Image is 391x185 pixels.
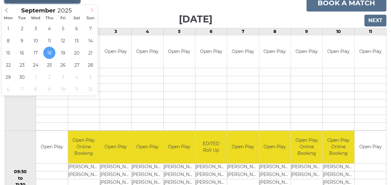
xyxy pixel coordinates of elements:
[2,47,14,59] span: September 15, 2025
[164,35,195,68] td: Open Play
[56,16,70,20] span: Fri
[355,131,386,164] td: Open Play
[57,71,69,83] span: October 3, 2025
[163,28,195,35] td: 5
[195,131,227,164] td: EDITED Roll Up
[30,22,42,35] span: September 3, 2025
[291,131,322,164] td: Open Play Online Booking
[71,22,83,35] span: September 6, 2025
[57,83,69,95] span: October 10, 2025
[291,171,322,179] td: [PERSON_NAME]
[71,35,83,47] span: September 13, 2025
[259,35,291,68] td: Open Play
[164,131,195,164] td: Open Play
[354,28,386,35] td: 11
[2,59,14,71] span: September 22, 2025
[195,35,227,68] td: Open Play
[259,164,291,171] td: [PERSON_NAME]
[16,47,28,59] span: September 16, 2025
[57,47,69,59] span: September 19, 2025
[291,28,322,35] td: 9
[195,28,227,35] td: 6
[2,35,14,47] span: September 8, 2025
[84,83,96,95] span: October 12, 2025
[16,71,28,83] span: September 30, 2025
[100,131,131,164] td: Open Play
[30,47,42,59] span: September 17, 2025
[100,164,131,171] td: [PERSON_NAME]
[84,16,97,20] span: Sun
[71,71,83,83] span: October 4, 2025
[100,171,131,179] td: [PERSON_NAME]
[16,83,28,95] span: October 7, 2025
[100,35,131,68] td: Open Play
[323,164,354,171] td: [PERSON_NAME]
[164,164,195,171] td: [PERSON_NAME]
[84,35,96,47] span: September 14, 2025
[227,171,258,179] td: [PERSON_NAME]
[355,35,386,68] td: Open Play
[71,59,83,71] span: September 27, 2025
[132,35,163,68] td: Open Play
[36,131,67,164] td: Open Play
[68,164,100,171] td: [PERSON_NAME]
[84,59,96,71] span: September 28, 2025
[227,35,258,68] td: Open Play
[227,28,259,35] td: 7
[30,71,42,83] span: October 1, 2025
[364,15,386,26] input: Next
[259,131,291,164] td: Open Play
[71,83,83,95] span: October 11, 2025
[30,59,42,71] span: September 24, 2025
[84,71,96,83] span: October 5, 2025
[100,28,131,35] td: 3
[132,164,163,171] td: [PERSON_NAME]
[43,35,55,47] span: September 11, 2025
[323,171,354,179] td: [PERSON_NAME]
[15,16,29,20] span: Tue
[21,8,55,14] span: Scroll to increment
[84,22,96,35] span: September 7, 2025
[30,83,42,95] span: October 8, 2025
[43,71,55,83] span: October 2, 2025
[195,164,227,171] td: [PERSON_NAME]
[16,59,28,71] span: September 23, 2025
[16,22,28,35] span: September 2, 2025
[2,22,14,35] span: September 1, 2025
[2,16,15,20] span: Mon
[57,22,69,35] span: September 5, 2025
[323,35,354,68] td: Open Play
[57,59,69,71] span: September 26, 2025
[323,28,354,35] td: 10
[43,83,55,95] span: October 9, 2025
[132,171,163,179] td: [PERSON_NAME]
[227,164,258,171] td: [PERSON_NAME]
[43,59,55,71] span: September 25, 2025
[195,171,227,179] td: [PERSON_NAME]
[323,131,354,164] td: Open Play Online Booking
[71,47,83,59] span: September 20, 2025
[43,47,55,59] span: September 18, 2025
[259,171,291,179] td: [PERSON_NAME]
[2,83,14,95] span: October 6, 2025
[43,22,55,35] span: September 4, 2025
[29,16,43,20] span: Wed
[259,28,291,35] td: 8
[68,171,100,179] td: [PERSON_NAME]
[68,131,100,164] td: Open Play Online Booking
[57,35,69,47] span: September 12, 2025
[43,16,56,20] span: Thu
[70,16,84,20] span: Sat
[132,28,163,35] td: 4
[84,47,96,59] span: September 21, 2025
[291,35,322,68] td: Open Play
[164,171,195,179] td: [PERSON_NAME]
[227,131,258,164] td: Open Play
[16,35,28,47] span: September 9, 2025
[30,35,42,47] span: September 10, 2025
[291,164,322,171] td: [PERSON_NAME]
[132,131,163,164] td: Open Play
[2,71,14,83] span: September 29, 2025
[55,7,80,14] input: Scroll to increment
